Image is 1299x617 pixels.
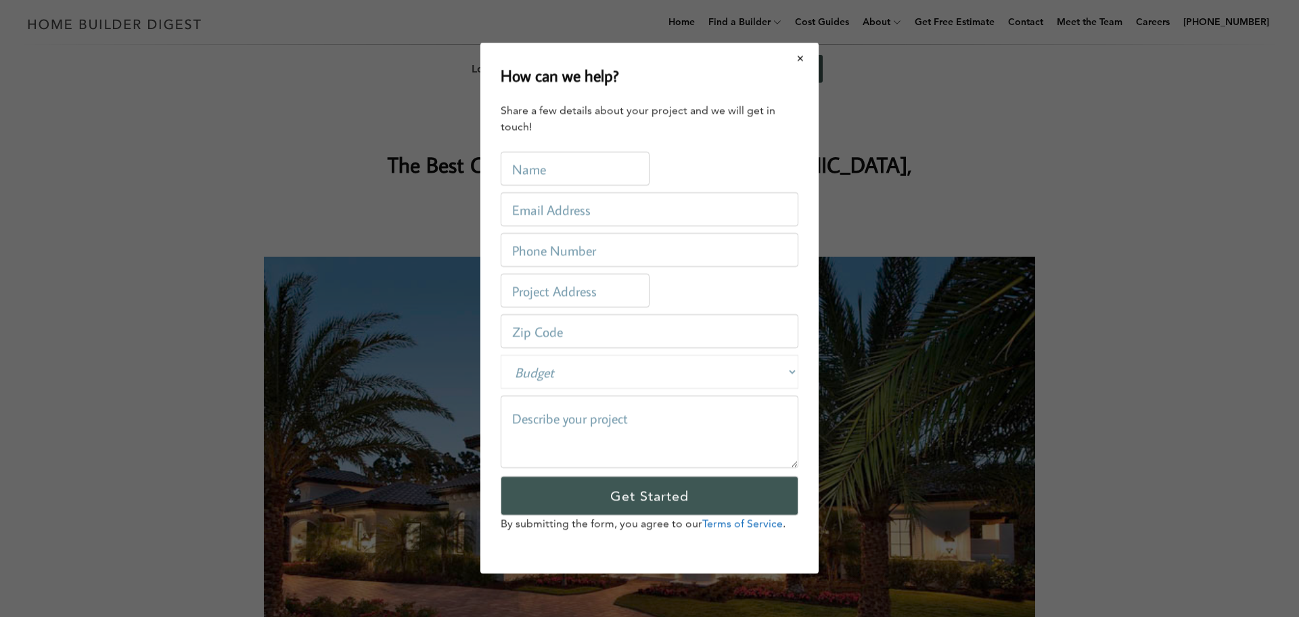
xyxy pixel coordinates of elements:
iframe: Drift Widget Chat Controller [1039,519,1283,601]
a: Terms of Service [702,517,783,530]
input: Get Started [501,477,798,516]
h2: How can we help? [501,63,619,87]
p: By submitting the form, you agree to our . [501,516,798,532]
button: Close modal [783,44,819,72]
input: Name [501,152,649,186]
input: Email Address [501,193,798,227]
input: Project Address [501,274,649,308]
input: Phone Number [501,234,798,268]
div: Share a few details about your project and we will get in touch! [501,103,798,135]
input: Zip Code [501,315,798,349]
